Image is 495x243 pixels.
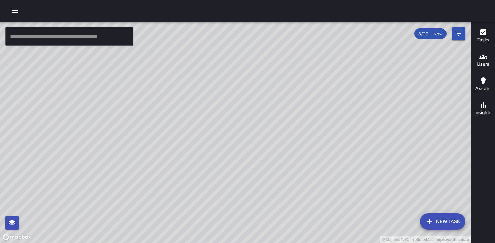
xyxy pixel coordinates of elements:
[452,27,465,40] button: Filters
[420,213,465,230] button: New Task
[477,61,489,68] h6: Users
[471,48,495,73] button: Users
[471,73,495,97] button: Assets
[414,31,447,37] span: 8/29 — Now
[475,85,491,92] h6: Assets
[477,36,489,44] h6: Tasks
[474,109,492,116] h6: Insights
[471,24,495,48] button: Tasks
[471,97,495,121] button: Insights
